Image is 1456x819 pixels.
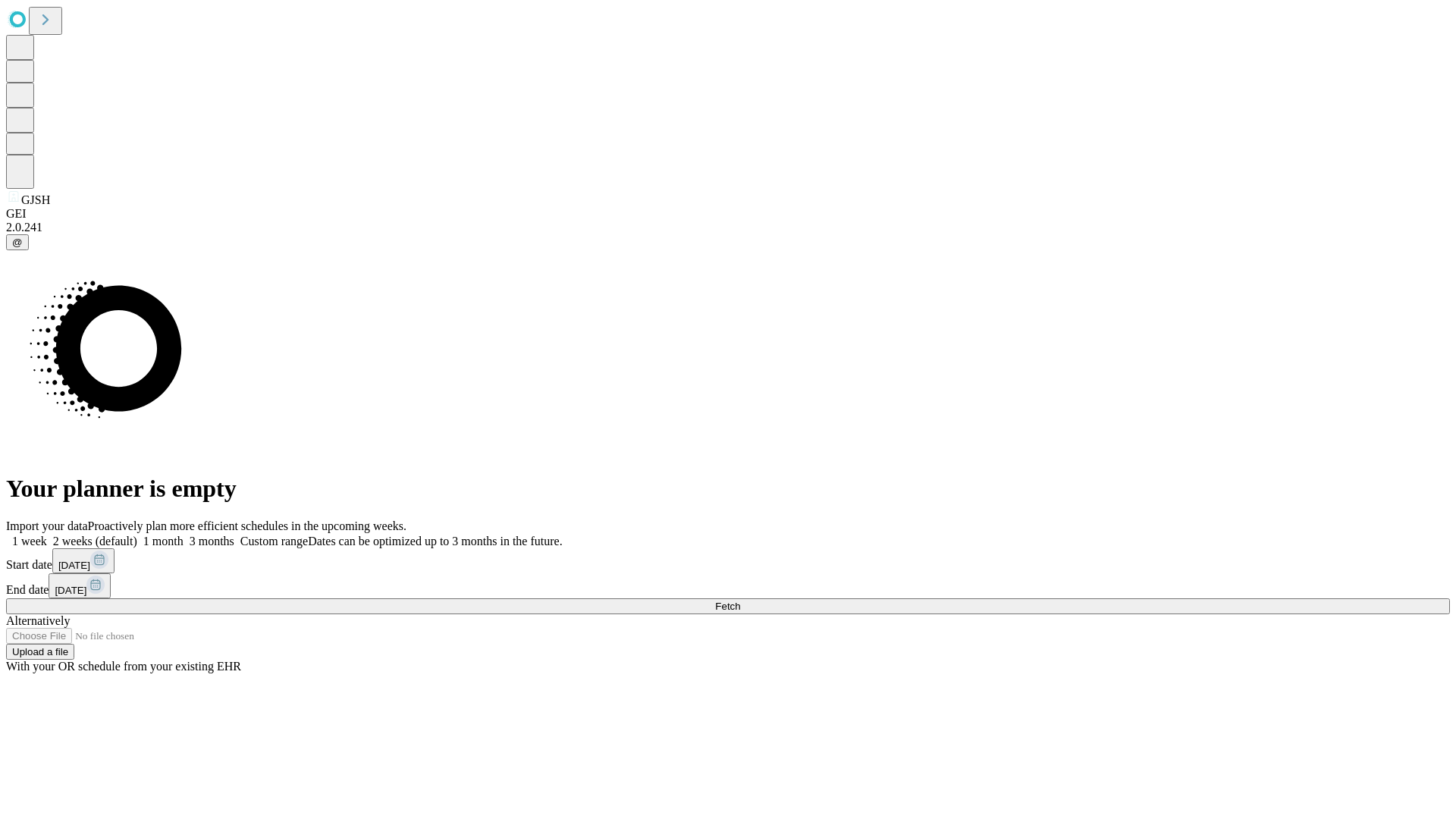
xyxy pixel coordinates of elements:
div: 2.0.241 [6,221,1450,234]
span: @ [12,237,23,248]
span: Proactively plan more efficient schedules in the upcoming weeks. [88,519,406,532]
span: 2 weeks (default) [53,535,137,548]
button: Fetch [6,598,1450,614]
div: GEI [6,207,1450,221]
span: Import your data [6,519,88,532]
button: [DATE] [52,548,115,573]
span: Alternatively [6,614,70,627]
span: Custom range [240,535,308,548]
span: 3 months [190,535,234,548]
span: GJSH [21,193,50,206]
span: Dates can be optimized up to 3 months in the future. [308,535,562,548]
button: [DATE] [49,573,111,598]
h1: Your planner is empty [6,475,1450,503]
span: [DATE] [58,560,90,571]
div: Start date [6,548,1450,573]
span: Fetch [715,601,740,612]
span: With your OR schedule from your existing EHR [6,660,241,673]
span: 1 month [143,535,184,548]
span: 1 week [12,535,47,548]
div: End date [6,573,1450,598]
span: [DATE] [55,585,86,596]
button: @ [6,234,29,250]
button: Upload a file [6,644,74,660]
